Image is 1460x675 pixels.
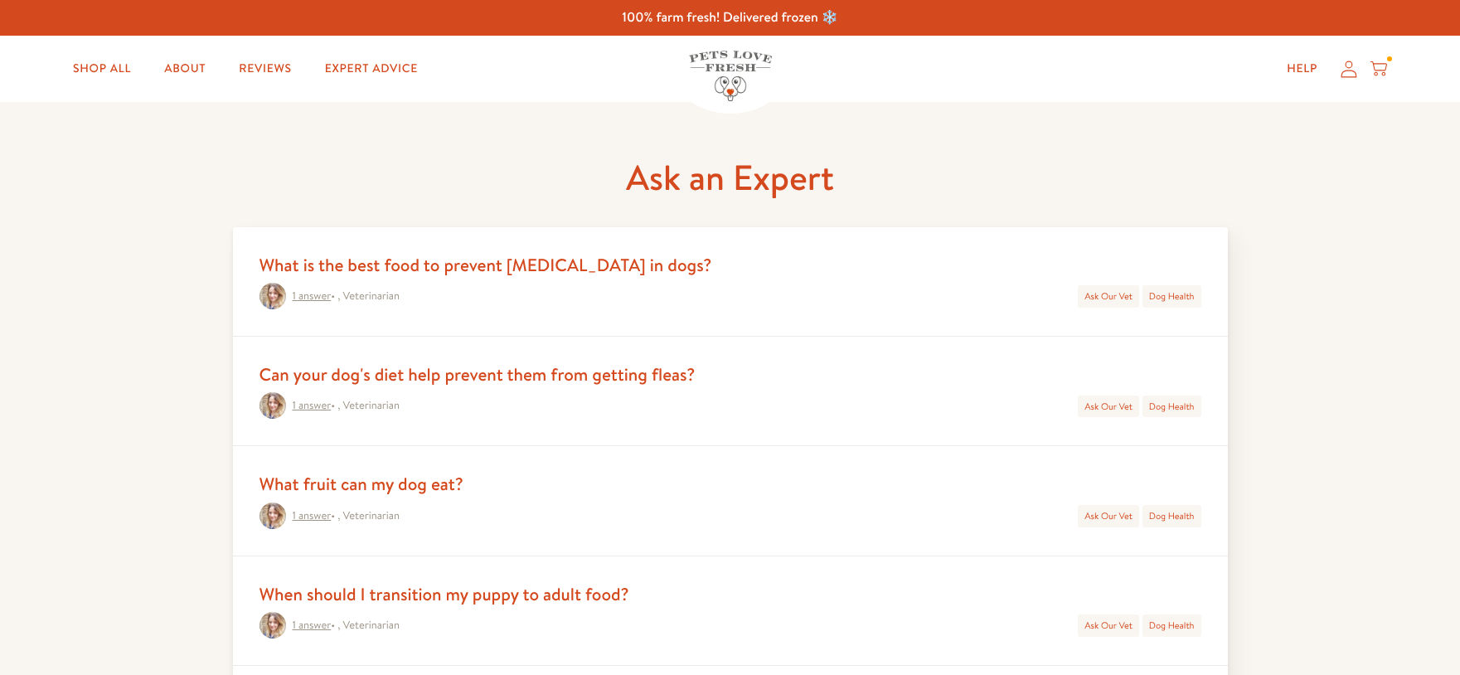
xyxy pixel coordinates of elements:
[233,155,1228,201] h1: Ask an Expert
[1149,400,1195,413] a: Dog Health
[226,52,304,85] a: Reviews
[293,508,332,523] a: 1 answer
[1149,509,1195,522] a: Dog Health
[1084,619,1133,632] a: Ask Our Vet
[260,392,286,419] img: Can your dog's diet help prevent them from getting fleas?
[293,287,400,305] span: • , Veterinarian
[260,283,286,309] img: What is the best food to prevent colitis in dogs?
[293,507,400,525] span: • , Veterinarian
[260,503,286,529] img: What fruit can my dog eat?
[260,582,629,606] a: When should I transition my puppy to adult food?
[1149,289,1195,303] a: Dog Health
[260,253,712,277] a: What is the best food to prevent [MEDICAL_DATA] in dogs?
[1273,52,1331,85] a: Help
[151,52,219,85] a: About
[1084,289,1133,303] a: Ask Our Vet
[260,472,463,496] a: What fruit can my dog eat?
[689,51,772,101] img: Pets Love Fresh
[293,289,332,304] a: 1 answer
[1084,400,1133,413] a: Ask Our Vet
[260,362,696,386] a: Can your dog's diet help prevent them from getting fleas?
[293,616,400,634] span: • , Veterinarian
[312,52,431,85] a: Expert Advice
[1149,619,1195,632] a: Dog Health
[1084,509,1133,522] a: Ask Our Vet
[293,618,332,633] a: 1 answer
[260,612,286,639] img: When should I transition my puppy to adult food?
[60,52,144,85] a: Shop All
[293,398,332,413] a: 1 answer
[293,396,400,415] span: • , Veterinarian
